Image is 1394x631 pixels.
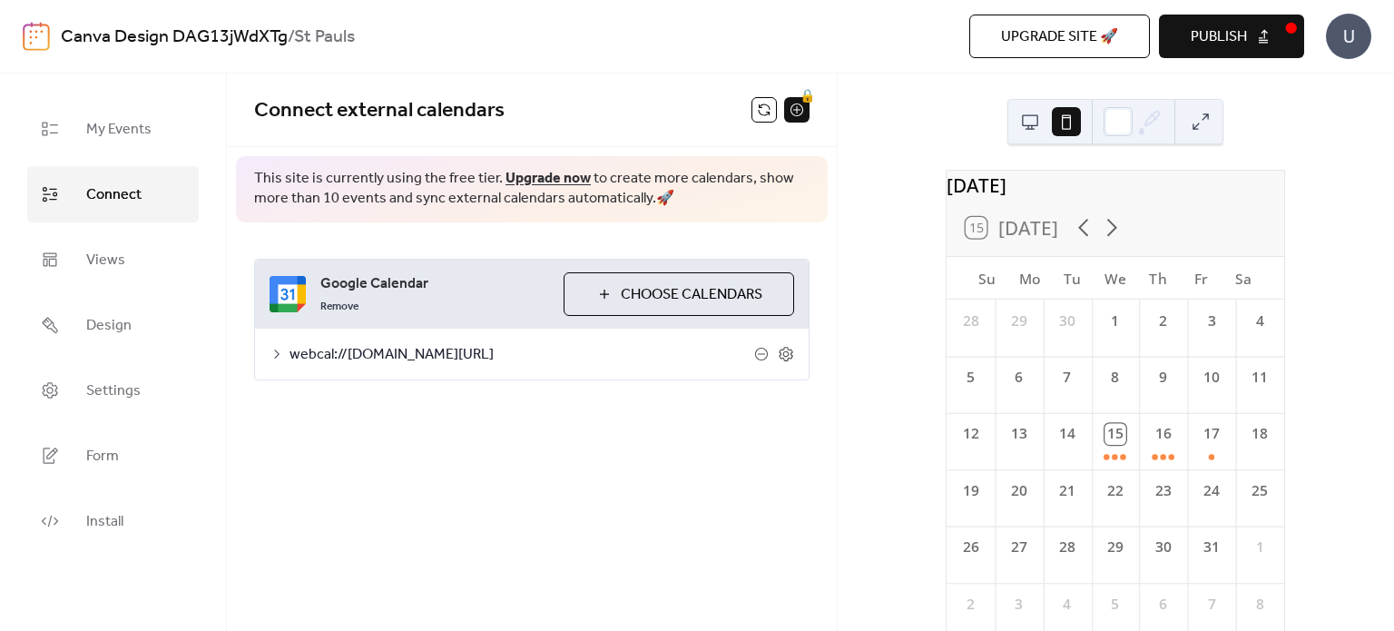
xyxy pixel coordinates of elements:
div: 20 [1008,480,1029,501]
span: Design [86,311,132,340]
div: U [1326,14,1371,59]
div: 30 [1153,537,1174,557]
div: 24 [1202,480,1222,501]
span: My Events [86,115,152,144]
img: google [270,276,306,312]
div: Tu [1052,257,1095,300]
div: Su [966,257,1008,300]
div: 3 [1008,594,1029,615]
div: 21 [1056,480,1077,501]
a: Upgrade now [506,164,591,192]
a: Design [27,297,199,353]
div: 4 [1056,594,1077,615]
span: Remove [320,300,358,314]
div: 31 [1202,537,1222,557]
div: 8 [1250,594,1271,615]
a: Connect [27,166,199,222]
div: 8 [1105,367,1126,388]
div: 22 [1105,480,1126,501]
div: 5 [1105,594,1126,615]
div: 2 [1153,311,1174,331]
span: Upgrade site 🚀 [1001,26,1118,48]
button: Upgrade site 🚀 [969,15,1150,58]
div: 5 [960,367,981,388]
span: Choose Calendars [621,284,762,306]
div: 3 [1202,311,1222,331]
div: Mo [1008,257,1051,300]
div: [DATE] [947,171,1284,199]
div: 14 [1056,424,1077,445]
span: Connect external calendars [254,91,505,131]
div: 16 [1153,424,1174,445]
div: 10 [1202,367,1222,388]
span: This site is currently using the free tier. to create more calendars, show more than 10 events an... [254,169,810,210]
a: Canva Design DAG13jWdXTg [61,20,288,54]
span: Form [86,442,119,471]
div: 12 [960,424,981,445]
div: 4 [1250,311,1271,331]
div: 1 [1105,311,1126,331]
div: 11 [1250,367,1271,388]
div: 28 [1056,537,1077,557]
div: 9 [1153,367,1174,388]
div: Th [1137,257,1180,300]
div: 30 [1056,311,1077,331]
button: Publish [1159,15,1304,58]
a: Install [27,493,199,549]
div: Sa [1222,257,1265,300]
a: Settings [27,362,199,419]
div: 6 [1008,367,1029,388]
div: 23 [1153,480,1174,501]
div: 29 [1008,311,1029,331]
div: 13 [1008,424,1029,445]
span: webcal://[DOMAIN_NAME][URL] [290,344,754,366]
div: 1 [1250,537,1271,557]
span: Connect [86,181,142,210]
div: 28 [960,311,981,331]
div: 7 [1202,594,1222,615]
span: Publish [1191,26,1247,48]
span: Settings [86,377,141,406]
div: 2 [960,594,981,615]
div: Fr [1180,257,1222,300]
span: Views [86,246,125,275]
b: / [288,20,294,54]
a: My Events [27,101,199,157]
div: 18 [1250,424,1271,445]
a: Form [27,428,199,484]
b: St Pauls [294,20,355,54]
div: 25 [1250,480,1271,501]
div: 6 [1153,594,1174,615]
div: 15 [1105,424,1126,445]
div: 17 [1202,424,1222,445]
span: Google Calendar [320,273,549,295]
img: logo [23,22,50,51]
div: 27 [1008,537,1029,557]
div: 19 [960,480,981,501]
div: We [1095,257,1137,300]
div: 29 [1105,537,1126,557]
a: Views [27,232,199,288]
span: Install [86,508,123,537]
button: Choose Calendars [564,272,794,316]
div: 7 [1056,367,1077,388]
div: 26 [960,537,981,557]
